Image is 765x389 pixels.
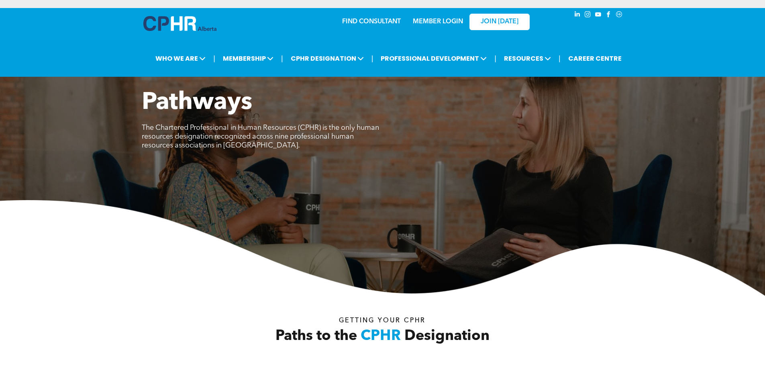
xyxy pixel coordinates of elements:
span: MEMBERSHIP [220,51,276,66]
span: Getting your Cphr [339,317,426,324]
img: A blue and white logo for cp alberta [143,16,216,31]
span: Pathways [142,91,252,115]
li: | [371,50,373,67]
span: WHO WE ARE [153,51,208,66]
li: | [494,50,496,67]
li: | [559,50,561,67]
span: The Chartered Professional in Human Resources (CPHR) is the only human resources designation reco... [142,124,379,149]
a: Social network [615,10,624,21]
a: CAREER CENTRE [566,51,624,66]
span: Designation [404,329,490,344]
li: | [213,50,215,67]
li: | [281,50,283,67]
span: RESOURCES [502,51,553,66]
a: facebook [604,10,613,21]
span: Paths to the [275,329,357,344]
span: CPHR DESIGNATION [288,51,366,66]
span: PROFESSIONAL DEVELOPMENT [378,51,489,66]
a: instagram [583,10,592,21]
span: CPHR [361,329,401,344]
a: MEMBER LOGIN [413,18,463,25]
a: youtube [594,10,603,21]
a: linkedin [573,10,582,21]
a: FIND CONSULTANT [342,18,401,25]
span: JOIN [DATE] [481,18,518,26]
a: JOIN [DATE] [469,14,530,30]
